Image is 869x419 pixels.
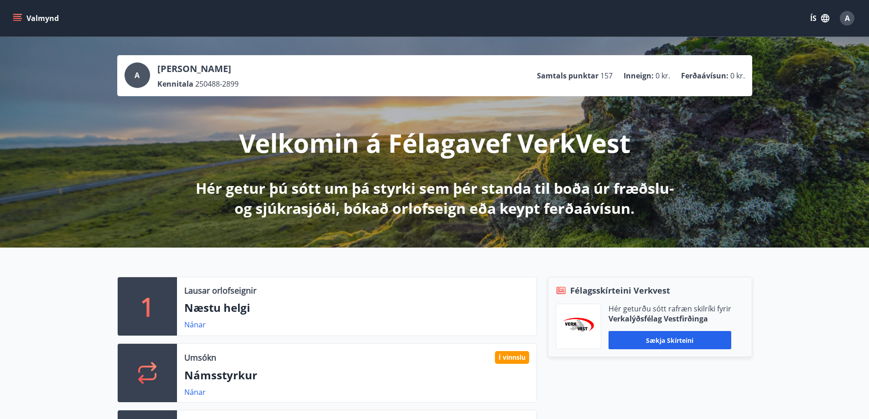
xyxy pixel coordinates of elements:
p: 1 [140,289,155,324]
a: Nánar [184,387,206,397]
button: Sækja skírteini [609,331,731,349]
a: Nánar [184,320,206,330]
span: 250488-2899 [195,79,239,89]
p: Hér geturðu sótt rafræn skilríki fyrir [609,304,731,314]
p: Ferðaávísun : [681,71,729,81]
p: Inneign : [624,71,654,81]
span: 157 [600,71,613,81]
span: 0 kr. [730,71,745,81]
p: Næstu helgi [184,300,529,316]
p: [PERSON_NAME] [157,62,239,75]
span: A [135,70,140,80]
p: Hér getur þú sótt um þá styrki sem þér standa til boða úr fræðslu- og sjúkrasjóði, bókað orlofsei... [194,178,676,218]
div: Í vinnslu [495,351,529,364]
span: Félagsskírteini Verkvest [570,285,670,296]
img: jihgzMk4dcgjRAW2aMgpbAqQEG7LZi0j9dOLAUvz.png [563,318,594,336]
p: Lausar orlofseignir [184,285,256,296]
button: A [836,7,858,29]
button: menu [11,10,62,26]
p: Samtals punktar [537,71,598,81]
span: A [845,13,850,23]
p: Velkomin á Félagavef VerkVest [239,125,630,160]
p: Umsókn [184,352,216,363]
p: Námsstyrkur [184,367,529,383]
button: ÍS [805,10,834,26]
p: Kennitala [157,79,193,89]
span: 0 kr. [656,71,670,81]
p: Verkalýðsfélag Vestfirðinga [609,314,731,324]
